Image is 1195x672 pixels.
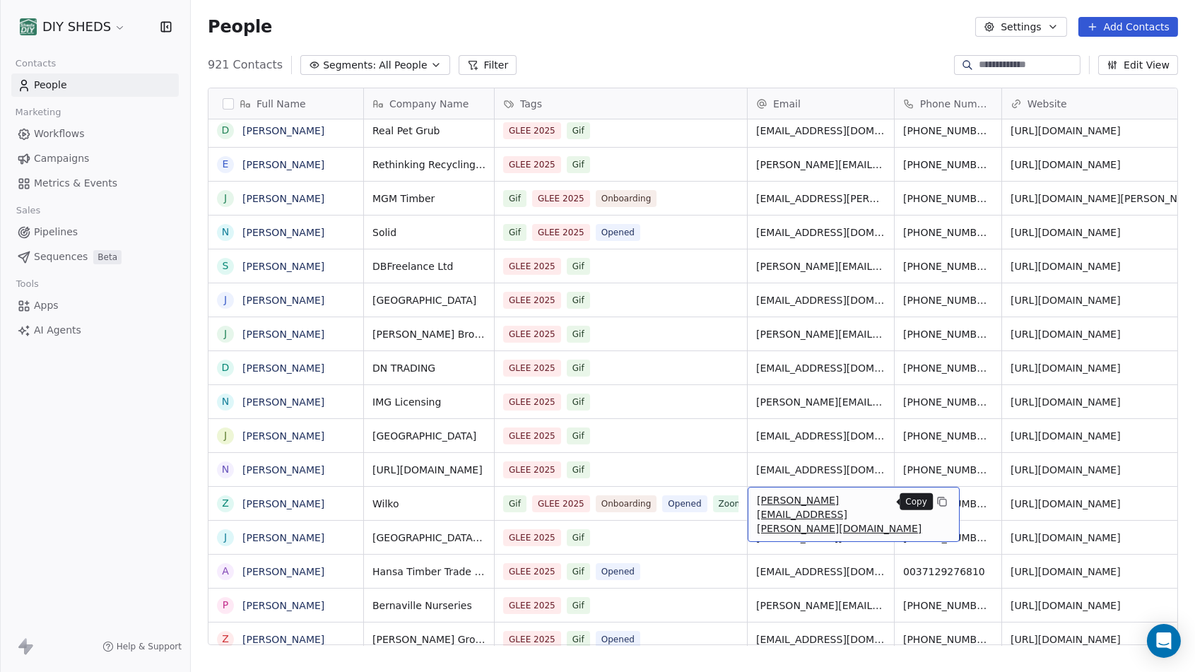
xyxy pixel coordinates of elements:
[756,191,885,206] span: [EMAIL_ADDRESS][PERSON_NAME][DOMAIN_NAME]
[372,327,485,341] span: [PERSON_NAME] Brothers Landscapes Ltd
[224,428,227,443] div: J
[756,395,885,409] span: [PERSON_NAME][EMAIL_ADDRESS][PERSON_NAME][DOMAIN_NAME]
[903,599,993,613] span: [PHONE_NUMBER]
[1011,396,1121,408] a: [URL][DOMAIN_NAME]
[567,597,590,614] span: Gif
[503,563,561,580] span: GLEE 2025
[242,498,324,509] a: [PERSON_NAME]
[224,293,227,307] div: J
[532,190,590,207] span: GLEE 2025
[903,565,993,579] span: 0037129276810
[756,259,885,273] span: [PERSON_NAME][EMAIL_ADDRESS][PERSON_NAME][DOMAIN_NAME]
[34,225,78,240] span: Pipelines
[756,429,885,443] span: [EMAIL_ADDRESS][DOMAIN_NAME]
[372,293,485,307] span: [GEOGRAPHIC_DATA]
[11,122,179,146] a: Workflows
[223,259,229,273] div: S
[532,495,590,512] span: GLEE 2025
[503,597,561,614] span: GLEE 2025
[372,497,485,511] span: Wilko
[895,88,1001,119] div: Phone Number
[567,631,590,648] span: Gif
[713,495,749,512] span: Zoom
[102,641,182,652] a: Help & Support
[503,461,561,478] span: GLEE 2025
[372,395,485,409] span: IMG Licensing
[1011,600,1121,611] a: [URL][DOMAIN_NAME]
[1011,227,1121,238] a: [URL][DOMAIN_NAME]
[242,464,324,476] a: [PERSON_NAME]
[242,600,324,611] a: [PERSON_NAME]
[1147,624,1181,658] div: Open Intercom Messenger
[756,632,885,647] span: [EMAIL_ADDRESS][DOMAIN_NAME]
[34,126,85,141] span: Workflows
[903,463,993,477] span: [PHONE_NUMBER]
[903,225,993,240] span: [PHONE_NUMBER]
[42,18,111,36] span: DIY SHEDS
[242,261,324,272] a: [PERSON_NAME]
[389,97,469,111] span: Company Name
[20,18,37,35] img: shedsdiy.jpg
[372,531,485,545] span: [GEOGRAPHIC_DATA] shop
[1011,634,1121,645] a: [URL][DOMAIN_NAME]
[372,191,485,206] span: MGM Timber
[1011,125,1121,136] a: [URL][DOMAIN_NAME]
[975,17,1066,37] button: Settings
[903,158,993,172] span: [PHONE_NUMBER]
[756,293,885,307] span: [EMAIL_ADDRESS][DOMAIN_NAME]
[903,395,993,409] span: [PHONE_NUMBER]
[223,157,229,172] div: E
[903,632,993,647] span: [PHONE_NUMBER]
[748,88,894,119] div: Email
[242,396,324,408] a: [PERSON_NAME]
[11,73,179,97] a: People
[222,496,229,511] div: Z
[503,529,561,546] span: GLEE 2025
[596,190,657,207] span: Onboarding
[34,298,59,313] span: Apps
[242,159,324,170] a: [PERSON_NAME]
[11,319,179,342] a: AI Agents
[222,360,230,375] div: D
[372,429,485,443] span: [GEOGRAPHIC_DATA]
[567,326,590,343] span: Gif
[242,329,324,340] a: [PERSON_NAME]
[242,193,324,204] a: [PERSON_NAME]
[903,124,993,138] span: [PHONE_NUMBER]
[9,53,62,74] span: Contacts
[567,461,590,478] span: Gif
[503,292,561,309] span: GLEE 2025
[532,224,590,241] span: GLEE 2025
[596,495,657,512] span: Onboarding
[756,463,885,477] span: [EMAIL_ADDRESS][DOMAIN_NAME]
[1011,498,1121,509] a: [URL][DOMAIN_NAME]
[495,88,747,119] div: Tags
[208,16,272,37] span: People
[11,245,179,269] a: SequencesBeta
[503,495,526,512] span: Gif
[596,563,640,580] span: Opened
[17,15,129,39] button: DIY SHEDS
[756,599,885,613] span: [PERSON_NAME][EMAIL_ADDRESS][PERSON_NAME][DOMAIN_NAME]
[242,125,324,136] a: [PERSON_NAME]
[372,599,485,613] span: Bernaville Nurseries
[222,225,229,240] div: N
[222,632,229,647] div: Z
[208,57,283,73] span: 921 Contacts
[372,463,485,477] span: [URL][DOMAIN_NAME]
[34,323,81,338] span: AI Agents
[567,258,590,275] span: Gif
[372,124,485,138] span: Real Pet Grub
[372,632,485,647] span: [PERSON_NAME] Group
[34,176,117,191] span: Metrics & Events
[596,224,640,241] span: Opened
[1098,55,1178,75] button: Edit View
[756,124,885,138] span: [EMAIL_ADDRESS][DOMAIN_NAME]
[372,565,485,579] span: Hansa Timber Trade GmbH
[756,361,885,375] span: [EMAIL_ADDRESS][DOMAIN_NAME]
[503,258,561,275] span: GLEE 2025
[1028,97,1067,111] span: Website
[323,58,376,73] span: Segments:
[567,360,590,377] span: Gif
[1011,329,1121,340] a: [URL][DOMAIN_NAME]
